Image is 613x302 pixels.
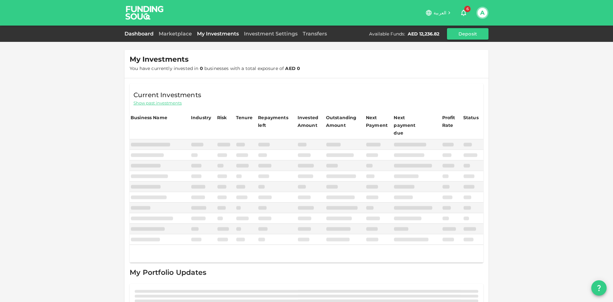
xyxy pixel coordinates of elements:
button: Deposit [447,28,488,40]
span: العربية [434,10,446,16]
div: Invested Amount [298,114,324,129]
div: Next payment due [394,114,426,137]
span: Show past investments [133,100,182,106]
div: Business Name [131,114,167,121]
a: Transfers [300,31,329,37]
div: Available Funds : [369,31,405,37]
div: Status [463,114,479,121]
span: Current Investments [133,90,201,100]
div: Industry [191,114,211,121]
a: Investment Settings [241,31,300,37]
a: Dashboard [125,31,156,37]
span: My Portfolio Updates [130,268,206,277]
button: 6 [457,6,470,19]
strong: AED 0 [285,66,300,71]
div: Tenure [236,114,253,121]
button: question [591,280,607,296]
div: Outstanding Amount [326,114,358,129]
span: 6 [464,6,471,12]
div: Profit Rate [442,114,461,129]
div: Repayments left [258,114,290,129]
span: My Investments [130,55,189,64]
span: You have currently invested in businesses with a total exposure of [130,66,300,71]
button: A [478,8,487,18]
div: Risk [217,114,230,121]
div: Next Payment [366,114,392,129]
strong: 0 [200,66,203,71]
div: AED 12,236.82 [408,31,439,37]
a: Marketplace [156,31,194,37]
a: My Investments [194,31,241,37]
